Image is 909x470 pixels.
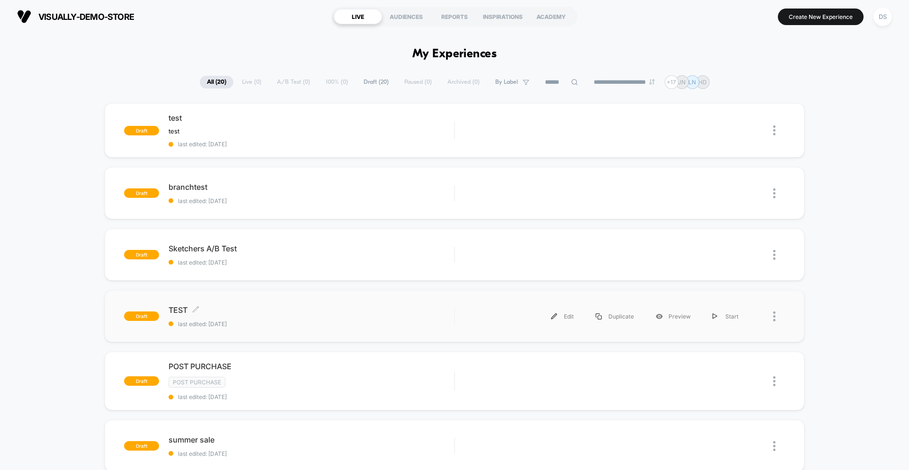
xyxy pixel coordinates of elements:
div: AUDIENCES [382,9,430,24]
img: close [773,311,775,321]
div: Duplicate [585,306,645,327]
img: close [773,441,775,451]
div: REPORTS [430,9,479,24]
div: DS [873,8,892,26]
span: test [169,127,179,135]
img: close [773,125,775,135]
p: HD [698,79,707,86]
span: draft [124,126,159,135]
img: close [773,376,775,386]
img: close [773,188,775,198]
span: Draft ( 20 ) [356,76,396,89]
div: LIVE [334,9,382,24]
span: Post Purchase [169,377,225,388]
span: draft [124,311,159,321]
p: LN [688,79,696,86]
img: menu [596,313,602,319]
img: end [649,79,655,85]
span: last edited: [DATE] [169,197,454,204]
span: Sketchers A/B Test [169,244,454,253]
button: visually-demo-store [14,9,137,24]
span: draft [124,250,159,259]
button: Create New Experience [778,9,864,25]
img: menu [713,313,717,319]
span: draft [124,376,159,386]
img: Visually logo [17,9,31,24]
span: last edited: [DATE] [169,450,454,457]
button: DS [871,7,895,27]
span: By Label [495,79,518,86]
span: POST PURCHASE [169,362,454,371]
span: draft [124,441,159,451]
div: ACADEMY [527,9,575,24]
div: INSPIRATIONS [479,9,527,24]
span: test [169,113,454,123]
span: All ( 20 ) [200,76,233,89]
span: visually-demo-store [38,12,134,22]
div: Preview [645,306,702,327]
span: last edited: [DATE] [169,141,454,148]
div: + 17 [665,75,678,89]
span: last edited: [DATE] [169,320,454,328]
span: draft [124,188,159,198]
p: JN [678,79,686,86]
div: Start [702,306,749,327]
span: last edited: [DATE] [169,259,454,266]
img: menu [551,313,557,319]
img: close [773,250,775,260]
div: Edit [540,306,585,327]
h1: My Experiences [412,47,497,61]
span: branchtest [169,182,454,192]
span: summer sale [169,435,454,444]
span: TEST [169,305,454,315]
span: last edited: [DATE] [169,393,454,400]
